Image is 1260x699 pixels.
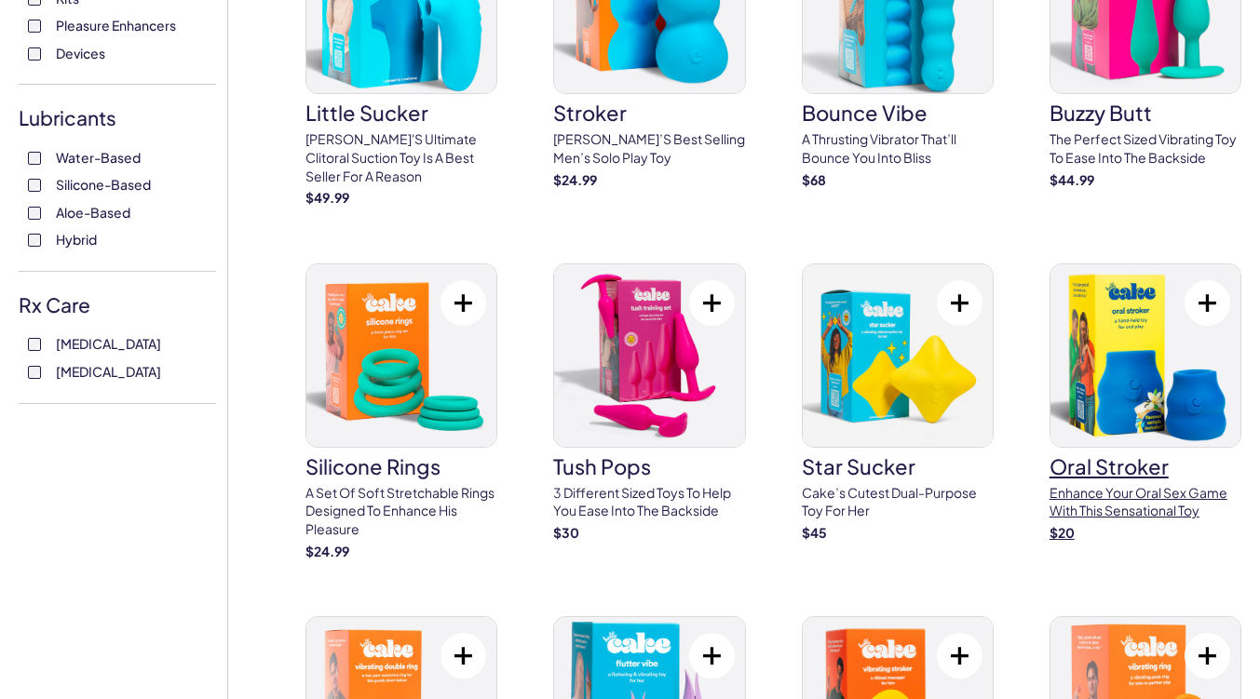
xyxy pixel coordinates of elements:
[1050,456,1241,477] h3: oral stroker
[553,171,597,188] strong: $ 24.99
[28,179,41,192] input: Silicone-Based
[28,234,41,247] input: Hybrid
[553,263,745,543] a: tush popstush pops3 different sized toys to help you ease into the backside$30
[1050,524,1075,541] strong: $ 20
[305,102,497,123] h3: little sucker
[56,145,141,169] span: Water-Based
[553,456,745,477] h3: tush pops
[554,264,744,447] img: tush pops
[553,102,745,123] h3: stroker
[553,130,745,167] p: [PERSON_NAME]’s best selling men’s solo play toy
[56,331,161,356] span: [MEDICAL_DATA]
[553,524,579,541] strong: $ 30
[553,484,745,520] p: 3 different sized toys to help you ease into the backside
[306,264,496,447] img: silicone rings
[802,524,827,541] strong: $ 45
[305,484,497,539] p: A set of soft stretchable rings designed to enhance his pleasure
[305,130,497,185] p: [PERSON_NAME]'s ultimate clitoral suction toy is a best seller for a reason
[1050,171,1094,188] strong: $ 44.99
[56,227,97,251] span: Hybrid
[1050,264,1240,447] img: oral stroker
[305,189,349,206] strong: $ 49.99
[56,41,105,65] span: Devices
[802,263,994,543] a: star suckerstar suckerCake’s cutest dual-purpose toy for her$45
[802,130,994,167] p: A thrusting vibrator that’ll bounce you into bliss
[28,47,41,60] input: Devices
[28,207,41,220] input: Aloe-Based
[802,102,994,123] h3: bounce vibe
[305,263,497,560] a: silicone ringssilicone ringsA set of soft stretchable rings designed to enhance his pleasure$24.99
[1050,102,1241,123] h3: buzzy butt
[1050,484,1241,520] p: Enhance your oral sex game with this sensational toy
[28,20,41,33] input: Pleasure Enhancers
[305,456,497,477] h3: silicone rings
[56,172,151,196] span: Silicone-Based
[56,200,130,224] span: Aloe-Based
[802,484,994,520] p: Cake’s cutest dual-purpose toy for her
[56,359,161,383] span: [MEDICAL_DATA]
[1050,130,1241,167] p: The perfect sized vibrating toy to ease into the backside
[802,456,994,477] h3: star sucker
[802,171,826,188] strong: $ 68
[28,366,41,379] input: [MEDICAL_DATA]
[56,13,176,37] span: Pleasure Enhancers
[305,543,349,559] strong: $ 24.99
[1050,263,1241,543] a: oral strokeroral strokerEnhance your oral sex game with this sensational toy$20
[28,338,41,351] input: [MEDICAL_DATA]
[28,152,41,165] input: Water-Based
[803,264,993,447] img: star sucker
